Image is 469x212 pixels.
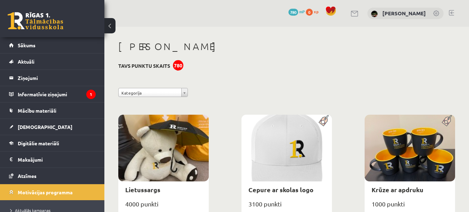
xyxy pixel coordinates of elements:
span: Aktuāli [18,58,34,65]
span: 0 [306,9,313,16]
legend: Maksājumi [18,152,96,168]
a: [DEMOGRAPHIC_DATA] [9,119,96,135]
img: Populāra prece [439,115,455,127]
a: 0 xp [306,9,322,14]
a: Cepure ar skolas logo [248,186,313,194]
span: Kategorija [121,88,178,97]
span: mP [299,9,305,14]
h3: Tavs punktu skaits [118,63,170,69]
span: Sākums [18,42,35,48]
span: xp [314,9,318,14]
a: Krūze ar apdruku [372,186,423,194]
a: Mācību materiāli [9,103,96,119]
a: Maksājumi [9,152,96,168]
a: [PERSON_NAME] [382,10,426,17]
i: 1 [86,90,96,99]
a: Lietussargs [125,186,160,194]
span: Atzīmes [18,173,37,179]
h1: [PERSON_NAME] [118,41,455,52]
span: 780 [288,9,298,16]
legend: Informatīvie ziņojumi [18,86,96,102]
span: Motivācijas programma [18,189,73,195]
img: Populāra prece [316,115,332,127]
img: Nikola Dvinska [371,10,378,17]
span: [DEMOGRAPHIC_DATA] [18,124,72,130]
a: Informatīvie ziņojumi1 [9,86,96,102]
a: Digitālie materiāli [9,135,96,151]
a: Rīgas 1. Tālmācības vidusskola [8,12,63,30]
a: Motivācijas programma [9,184,96,200]
a: Sākums [9,37,96,53]
span: Mācību materiāli [18,107,56,114]
legend: Ziņojumi [18,70,96,86]
a: Aktuāli [9,54,96,70]
a: 780 mP [288,9,305,14]
span: Digitālie materiāli [18,140,59,146]
a: Atzīmes [9,168,96,184]
a: Kategorija [118,88,188,97]
div: 780 [173,60,183,71]
a: Ziņojumi [9,70,96,86]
